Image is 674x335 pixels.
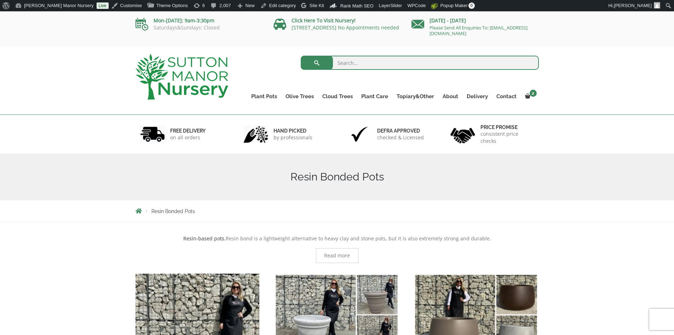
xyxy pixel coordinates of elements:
[521,91,539,101] a: 2
[480,124,534,130] h6: Price promise
[281,91,318,101] a: Olive Trees
[273,134,312,141] p: by professionals
[151,208,195,214] span: Resin Bonded Pots
[480,130,534,145] p: consistent price checks
[243,125,268,143] img: 2.jpg
[357,91,392,101] a: Plant Care
[292,17,356,24] a: Click Here To Visit Nursery!
[468,2,475,9] span: 0
[347,125,372,143] img: 3.jpg
[140,125,165,143] img: 1.jpg
[247,91,281,101] a: Plant Pots
[430,24,528,37] a: Please Send All Enquiries To: [EMAIL_ADDRESS][DOMAIN_NAME]
[318,91,357,101] a: Cloud Trees
[462,91,492,101] a: Delivery
[136,234,539,243] p: Resin bond is a lightweight alternative to heavy clay and stone pots, but it is also extremely st...
[411,16,539,25] p: [DATE] - [DATE]
[438,91,462,101] a: About
[324,253,350,258] span: Read more
[309,3,324,8] span: Site Kit
[136,25,263,30] p: Saturdays&Sundays: Closed
[614,3,652,8] span: [PERSON_NAME]
[136,171,539,183] h1: Resin Bonded Pots
[301,56,539,70] input: Search...
[273,128,312,134] h6: hand picked
[183,235,226,242] strong: Resin-based pots.
[530,90,537,97] span: 2
[170,134,206,141] p: on all orders
[97,2,109,9] a: Live
[392,91,438,101] a: Topiary&Other
[377,128,424,134] h6: Defra approved
[136,208,539,214] nav: Breadcrumbs
[492,91,521,101] a: Contact
[136,16,263,25] p: Mon-[DATE]: 9am-3:30pm
[136,54,228,100] img: logo
[292,24,399,31] a: [STREET_ADDRESS] No Appointments needed
[170,128,206,134] h6: FREE DELIVERY
[450,123,475,145] img: 4.jpg
[377,134,424,141] p: checked & Licensed
[340,3,374,9] span: Rank Math SEO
